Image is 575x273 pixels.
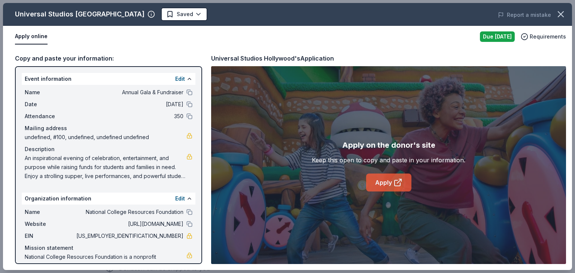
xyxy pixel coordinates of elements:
div: Event information [22,73,195,85]
span: Saved [177,10,193,19]
span: Website [25,220,75,228]
span: [DATE] [75,100,183,109]
button: Edit [175,194,185,203]
span: Requirements [530,32,566,41]
span: National College Resources Foundation [75,208,183,217]
span: [US_EMPLOYER_IDENTIFICATION_NUMBER] [75,231,183,240]
div: Mailing address [25,124,192,133]
button: Apply online [15,29,48,45]
button: Requirements [521,32,566,41]
div: Organization information [22,193,195,205]
div: Universal Studios Hollywood's Application [211,53,334,63]
div: Due [DATE] [480,31,515,42]
span: Name [25,208,75,217]
span: [URL][DOMAIN_NAME] [75,220,183,228]
span: Name [25,88,75,97]
div: Mission statement [25,243,192,252]
span: An inspirational evening of celebration, entertainment, and purpose while raising funds for stude... [25,154,186,181]
div: Apply on the donor's site [342,139,435,151]
a: Apply [366,174,411,191]
div: Keep this open to copy and paste in your information. [312,156,465,165]
button: Edit [175,74,185,83]
div: Description [25,145,192,154]
button: Saved [161,7,207,21]
div: Universal Studios [GEOGRAPHIC_DATA] [15,8,144,20]
div: Copy and paste your information: [15,53,202,63]
button: Report a mistake [498,10,551,19]
span: undefined, #100, undefined, undefined undefined [25,133,186,142]
span: Date [25,100,75,109]
span: Attendance [25,112,75,121]
span: EIN [25,231,75,240]
span: 350 [75,112,183,121]
span: Annual Gala & Fundraiser [75,88,183,97]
